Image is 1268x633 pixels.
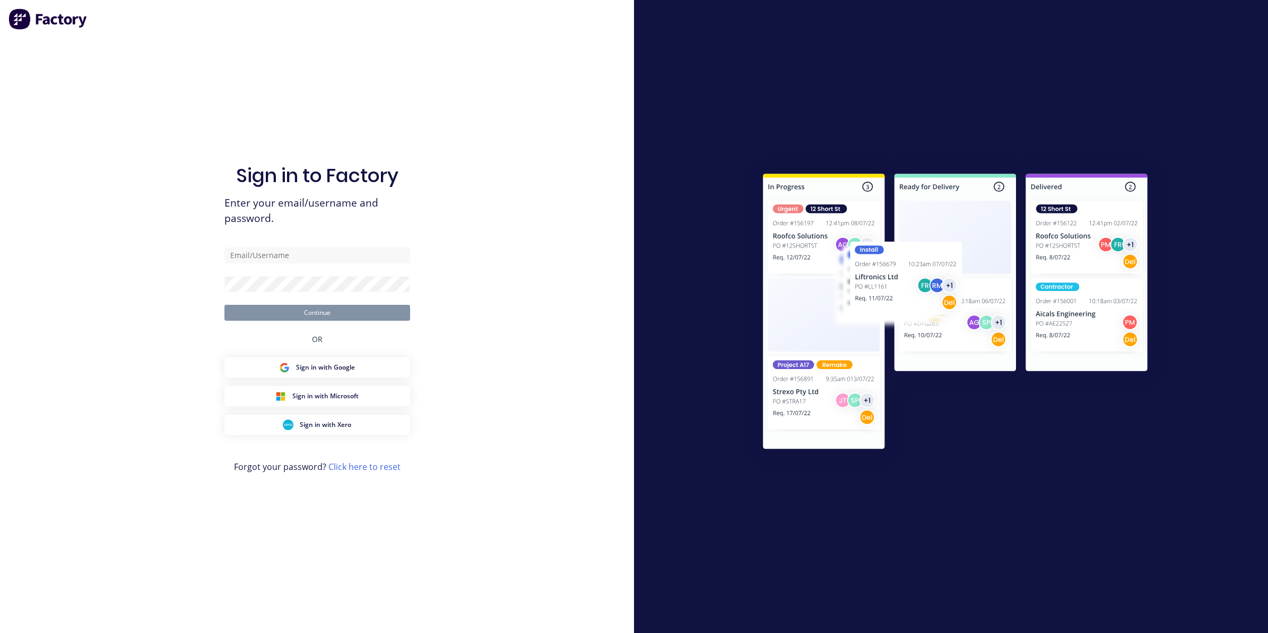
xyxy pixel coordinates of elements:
button: Xero Sign inSign in with Xero [224,415,410,435]
img: Xero Sign in [283,420,293,430]
img: Sign in [740,152,1171,474]
input: Email/Username [224,247,410,263]
img: Google Sign in [279,362,290,373]
span: Forgot your password? [234,460,401,473]
div: OR [312,321,323,357]
span: Sign in with Xero [300,420,351,430]
span: Sign in with Microsoft [292,391,359,401]
span: Sign in with Google [296,363,355,372]
button: Continue [224,305,410,321]
img: Factory [8,8,88,30]
a: Click here to reset [328,461,401,473]
button: Google Sign inSign in with Google [224,357,410,378]
button: Microsoft Sign inSign in with Microsoft [224,386,410,406]
img: Microsoft Sign in [275,391,286,401]
span: Enter your email/username and password. [224,195,410,226]
h1: Sign in to Factory [236,164,398,187]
